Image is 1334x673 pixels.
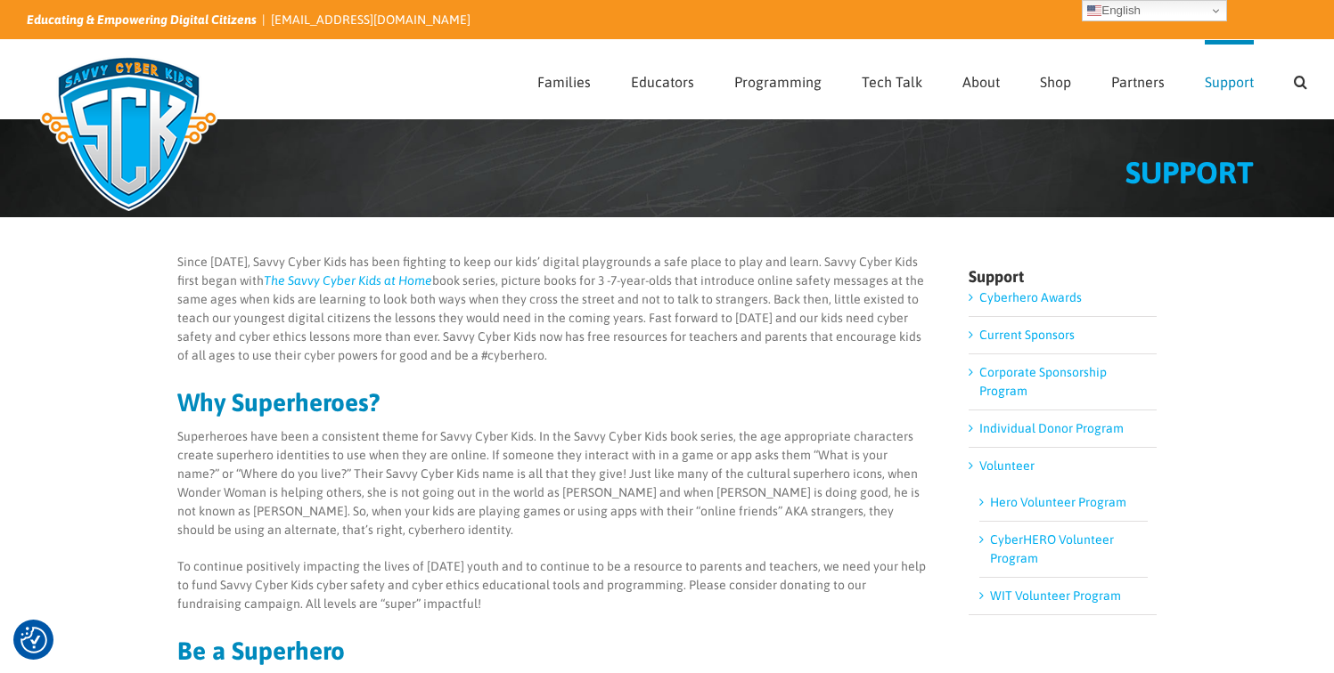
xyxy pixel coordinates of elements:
[962,40,1000,118] a: About
[862,75,922,89] span: Tech Talk
[537,40,1307,118] nav: Main Menu
[177,427,930,539] p: Superheroes have been a consistent theme for Savvy Cyber Kids. In the Savvy Cyber Kids book serie...
[990,532,1114,565] a: CyberHERO Volunteer Program
[1040,75,1071,89] span: Shop
[1205,75,1254,89] span: Support
[862,40,922,118] a: Tech Talk
[962,75,1000,89] span: About
[1111,75,1165,89] span: Partners
[177,253,930,365] p: Since [DATE], Savvy Cyber Kids has been fighting to keep our kids’ digital playgrounds a safe pla...
[734,75,822,89] span: Programming
[27,45,231,223] img: Savvy Cyber Kids Logo
[969,269,1157,285] h4: Support
[1040,40,1071,118] a: Shop
[20,627,47,653] button: Consent Preferences
[27,12,257,27] i: Educating & Empowering Digital Citizens
[20,627,47,653] img: Revisit consent button
[734,40,822,118] a: Programming
[537,75,591,89] span: Families
[177,390,930,415] h2: Why Superheroes?
[631,75,694,89] span: Educators
[264,273,432,288] a: The Savvy Cyber Kids at Home
[271,12,471,27] a: [EMAIL_ADDRESS][DOMAIN_NAME]
[177,557,930,613] p: To continue positively impacting the lives of [DATE] youth and to continue to be a resource to pa...
[1087,4,1101,18] img: en
[1111,40,1165,118] a: Partners
[537,40,591,118] a: Families
[990,588,1121,603] a: WIT Volunteer Program
[979,290,1082,304] a: Cyberhero Awards
[979,365,1107,398] a: Corporate Sponsorship Program
[990,495,1126,509] a: Hero Volunteer Program
[177,638,930,663] h2: Be a Superhero
[979,458,1035,473] a: Volunteer
[1205,40,1254,118] a: Support
[979,328,1075,342] a: Current Sponsors
[1294,40,1307,118] a: Search
[631,40,694,118] a: Educators
[979,421,1124,435] a: Individual Donor Program
[1125,155,1254,190] span: SUPPORT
